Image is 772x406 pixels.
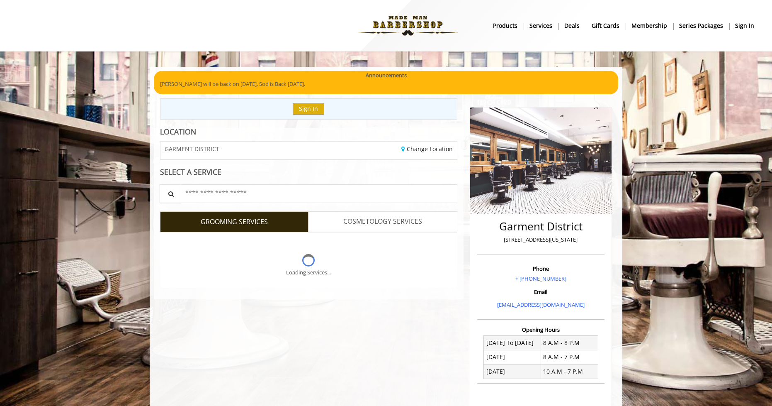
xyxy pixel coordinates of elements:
[631,21,667,30] b: Membership
[735,21,754,30] b: sign in
[351,3,465,49] img: Made Man Barbershop logo
[673,20,729,32] a: Series packagesSeries packages
[679,21,723,30] b: Series packages
[286,268,331,277] div: Loading Services...
[541,350,598,364] td: 8 A.M - 7 P.M
[592,21,619,30] b: gift cards
[479,289,602,295] h3: Email
[479,220,602,232] h2: Garment District
[479,235,602,244] p: [STREET_ADDRESS][US_STATE]
[165,146,219,152] span: GARMENT DISTRICT
[626,20,673,32] a: MembershipMembership
[586,20,626,32] a: Gift cardsgift cards
[366,71,407,80] b: Announcements
[484,336,541,350] td: [DATE] To [DATE]
[515,275,566,282] a: + [PHONE_NUMBER]
[343,216,422,227] span: COSMETOLOGY SERVICES
[524,20,558,32] a: ServicesServices
[541,336,598,350] td: 8 A.M - 8 P.M
[160,168,457,176] div: SELECT A SERVICE
[479,266,602,271] h3: Phone
[493,21,517,30] b: products
[160,184,181,203] button: Service Search
[160,232,457,288] div: Grooming services
[293,103,324,115] button: Sign In
[160,127,196,137] b: LOCATION
[558,20,586,32] a: DealsDeals
[541,364,598,379] td: 10 A.M - 7 P.M
[477,327,604,333] h3: Opening Hours
[529,21,552,30] b: Services
[401,145,453,153] a: Change Location
[201,217,268,227] span: GROOMING SERVICES
[487,20,524,32] a: Productsproducts
[484,364,541,379] td: [DATE]
[497,301,585,308] a: [EMAIL_ADDRESS][DOMAIN_NAME]
[484,350,541,364] td: [DATE]
[564,21,580,30] b: Deals
[160,80,612,88] p: [PERSON_NAME] will be back on [DATE]. Sod is Back [DATE].
[729,20,760,32] a: sign insign in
